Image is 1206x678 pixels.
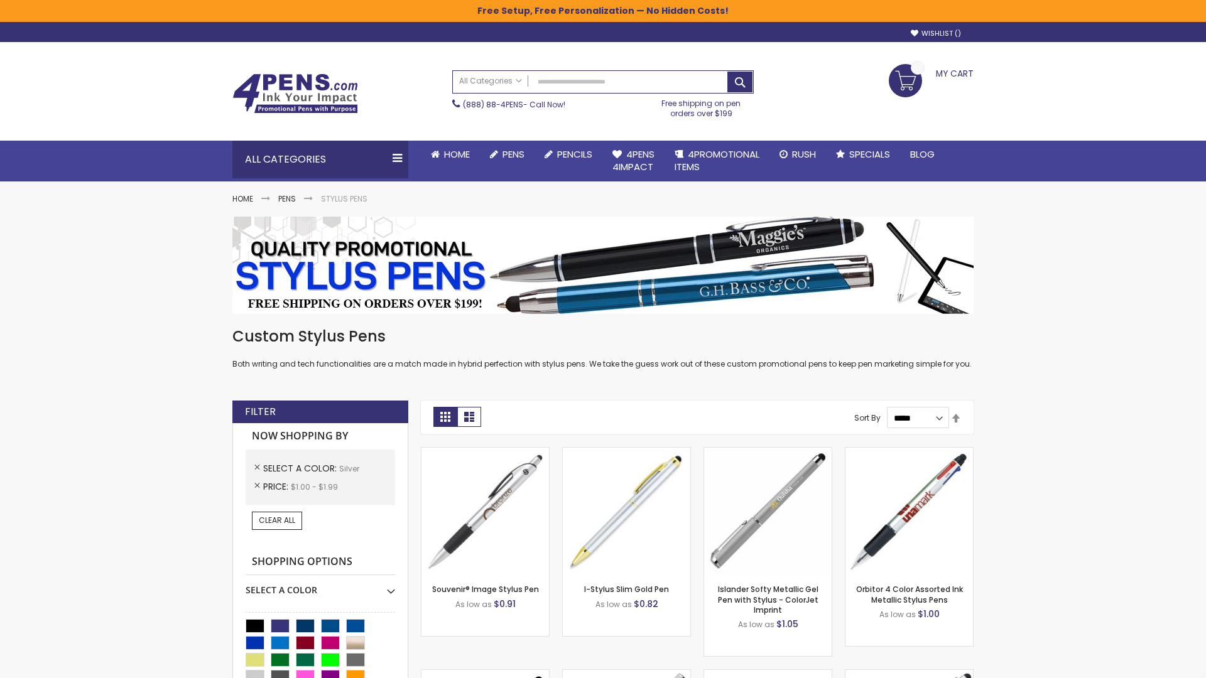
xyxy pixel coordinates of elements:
[463,99,523,110] a: (888) 88-4PENS
[421,448,549,575] img: Souvenir® Image Stylus Pen-Silver
[453,71,528,92] a: All Categories
[595,599,632,610] span: As low as
[856,584,963,605] a: Orbitor 4 Color Assorted Ink Metallic Stylus Pens
[246,575,395,596] div: Select A Color
[433,407,457,427] strong: Grid
[665,141,769,181] a: 4PROMOTIONALITEMS
[246,549,395,576] strong: Shopping Options
[232,326,974,370] div: Both writing and tech functionalities are a match made in hybrid perfection with stylus pens. We ...
[602,141,665,181] a: 4Pens4impact
[911,29,961,38] a: Wishlist
[704,447,832,458] a: Islander Softy Metallic Gel Pen with Stylus - ColorJet Imprint-Silver
[480,141,535,168] a: Pens
[291,482,338,492] span: $1.00 - $1.99
[718,584,818,615] a: Islander Softy Metallic Gel Pen with Stylus - ColorJet Imprint
[849,148,890,161] span: Specials
[910,148,935,161] span: Blog
[232,73,358,114] img: 4Pens Custom Pens and Promotional Products
[432,584,539,595] a: Souvenir® Image Stylus Pen
[421,141,480,168] a: Home
[246,423,395,449] strong: Now Shopping by
[792,148,816,161] span: Rush
[444,148,470,161] span: Home
[263,480,291,493] span: Price
[776,618,798,630] span: $1.05
[845,447,973,458] a: Orbitor 4 Color Assorted Ink Metallic Stylus Pens-Silver
[557,148,592,161] span: Pencils
[612,148,655,173] span: 4Pens 4impact
[263,462,339,475] span: Select A Color
[675,148,759,173] span: 4PROMOTIONAL ITEMS
[563,448,690,575] img: I-Stylus-Slim-Gold-Silver
[339,463,359,474] span: Silver
[854,412,881,423] label: Sort By
[738,619,774,630] span: As low as
[879,609,916,620] span: As low as
[563,447,690,458] a: I-Stylus-Slim-Gold-Silver
[845,448,973,575] img: Orbitor 4 Color Assorted Ink Metallic Stylus Pens-Silver
[704,448,832,575] img: Islander Softy Metallic Gel Pen with Stylus - ColorJet Imprint-Silver
[463,99,565,110] span: - Call Now!
[459,76,522,86] span: All Categories
[455,599,492,610] span: As low as
[232,326,974,347] h1: Custom Stylus Pens
[245,405,276,419] strong: Filter
[278,193,296,204] a: Pens
[259,515,295,525] span: Clear All
[584,584,669,595] a: I-Stylus Slim Gold Pen
[421,447,549,458] a: Souvenir® Image Stylus Pen-Silver
[232,217,974,314] img: Stylus Pens
[503,148,524,161] span: Pens
[769,141,826,168] a: Rush
[826,141,900,168] a: Specials
[232,193,253,204] a: Home
[321,193,367,204] strong: Stylus Pens
[252,512,302,529] a: Clear All
[900,141,945,168] a: Blog
[918,608,940,620] span: $1.00
[634,598,658,610] span: $0.82
[494,598,516,610] span: $0.91
[232,141,408,178] div: All Categories
[649,94,754,119] div: Free shipping on pen orders over $199
[535,141,602,168] a: Pencils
